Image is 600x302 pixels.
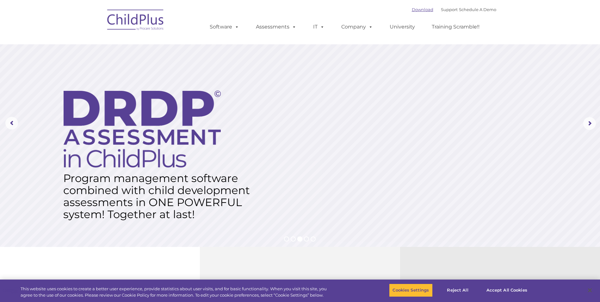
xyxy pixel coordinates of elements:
a: Download [412,7,433,12]
font: | [412,7,496,12]
button: Close [583,283,597,297]
a: Schedule A Demo [459,7,496,12]
a: Assessments [250,21,303,33]
a: IT [307,21,331,33]
a: Support [441,7,458,12]
rs-layer: Program management software combined with child development assessments in ONE POWERFUL system! T... [63,172,255,220]
a: Training Scramble!! [425,21,486,33]
a: Software [203,21,245,33]
img: ChildPlus by Procare Solutions [104,5,167,37]
div: This website uses cookies to create a better user experience, provide statistics about user visit... [21,286,330,298]
button: Accept All Cookies [483,284,531,297]
button: Reject All [438,284,478,297]
button: Cookies Settings [389,284,432,297]
a: Company [335,21,379,33]
a: University [383,21,421,33]
span: Last name [88,42,107,47]
span: Phone number [88,68,115,72]
img: DRDP Assessment in ChildPlus [64,91,221,167]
